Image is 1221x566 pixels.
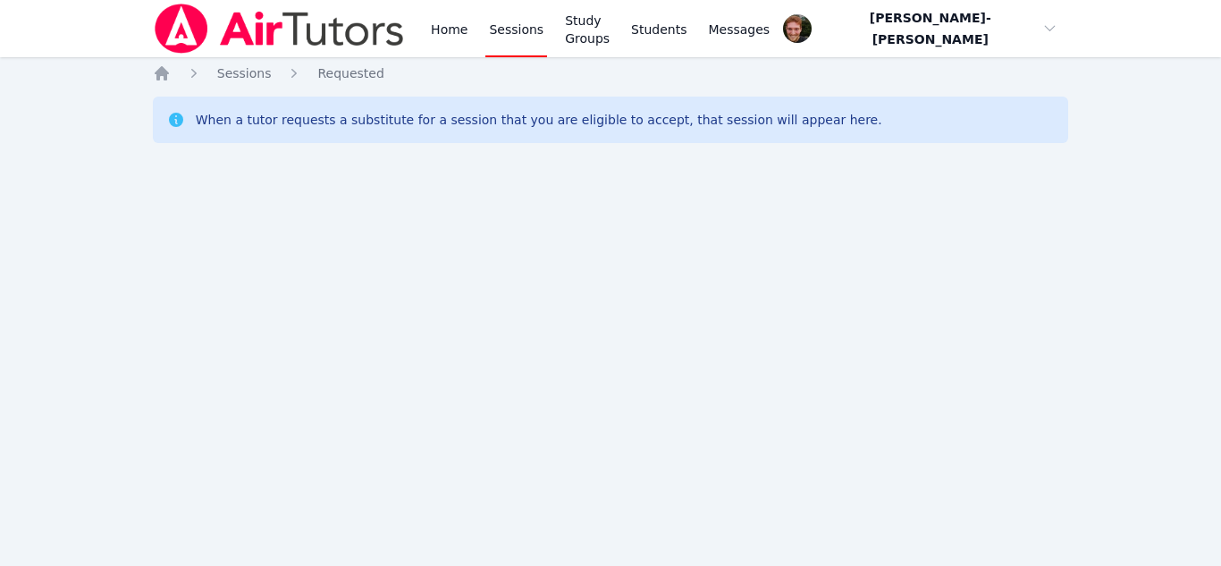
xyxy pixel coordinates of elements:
[153,64,1069,82] nav: Breadcrumb
[217,66,272,80] span: Sessions
[196,111,882,129] div: When a tutor requests a substitute for a session that you are eligible to accept, that session wi...
[153,4,406,54] img: Air Tutors
[317,64,383,82] a: Requested
[217,64,272,82] a: Sessions
[709,21,770,38] span: Messages
[317,66,383,80] span: Requested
